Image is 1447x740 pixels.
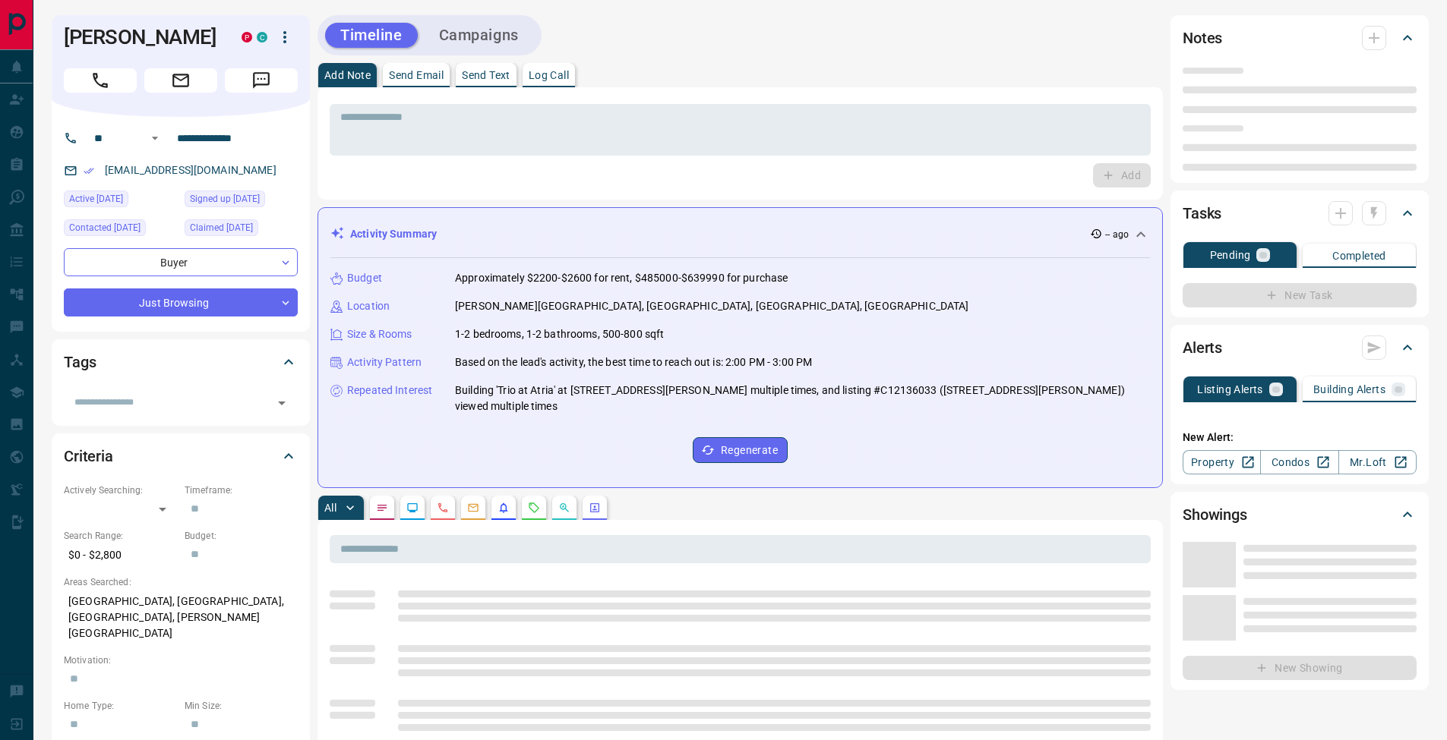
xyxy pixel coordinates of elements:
p: Send Text [462,70,510,80]
p: Log Call [529,70,569,80]
span: Active [DATE] [69,191,123,206]
div: Buyer [64,248,298,276]
p: Home Type: [64,699,177,713]
svg: Opportunities [558,502,570,514]
button: Timeline [325,23,418,48]
svg: Agent Actions [589,502,601,514]
p: New Alert: [1183,430,1417,446]
p: Min Size: [185,699,298,713]
p: Approximately $2200-$2600 for rent, $485000-$639990 for purchase [455,270,788,286]
div: Mon Sep 15 2025 [64,191,177,212]
span: Signed up [DATE] [190,191,260,206]
button: Open [271,392,292,414]
svg: Lead Browsing Activity [406,502,419,514]
p: Budget [347,270,382,286]
svg: Email Verified [84,165,94,176]
span: Email [144,68,217,93]
h1: [PERSON_NAME] [64,25,219,49]
p: Based on the lead's activity, the best time to reach out is: 2:00 PM - 3:00 PM [455,354,812,370]
p: Search Range: [64,529,177,543]
h2: Notes [1183,26,1222,50]
p: Send Email [389,70,444,80]
div: Tue Jul 11 2023 [185,219,298,241]
div: condos.ca [257,32,267,43]
p: -- ago [1105,228,1129,241]
div: Notes [1183,20,1417,56]
button: Campaigns [424,23,534,48]
p: [PERSON_NAME][GEOGRAPHIC_DATA], [GEOGRAPHIC_DATA], [GEOGRAPHIC_DATA], [GEOGRAPHIC_DATA] [455,298,968,314]
p: Building 'Trio at Atria' at [STREET_ADDRESS][PERSON_NAME] multiple times, and listing #C12136033 ... [455,383,1150,414]
h2: Showings [1183,502,1247,527]
svg: Emails [467,502,479,514]
div: Tue Nov 14 2023 [64,219,177,241]
a: Condos [1260,450,1338,474]
span: Claimed [DATE] [190,220,253,235]
a: Property [1183,450,1261,474]
p: Pending [1210,250,1251,260]
span: Message [225,68,298,93]
div: property.ca [242,32,252,43]
svg: Calls [437,502,449,514]
div: Criteria [64,438,298,474]
span: Call [64,68,137,93]
p: $0 - $2,800 [64,543,177,568]
p: Budget: [185,529,298,543]
h2: Alerts [1183,335,1222,360]
p: [GEOGRAPHIC_DATA], [GEOGRAPHIC_DATA], [GEOGRAPHIC_DATA], [PERSON_NAME][GEOGRAPHIC_DATA] [64,589,298,646]
div: Tasks [1183,195,1417,231]
div: Alerts [1183,329,1417,366]
p: Completed [1332,250,1386,261]
div: Mon Jul 10 2023 [185,191,298,212]
svg: Listing Alerts [498,502,510,514]
p: Building Alerts [1313,384,1385,395]
p: Timeframe: [185,483,298,497]
a: [EMAIL_ADDRESS][DOMAIN_NAME] [105,164,276,176]
p: Activity Summary [350,226,437,242]
div: Showings [1183,496,1417,533]
p: Repeated Interest [347,383,432,398]
div: Tags [64,344,298,380]
p: Location [347,298,390,314]
p: Size & Rooms [347,326,412,342]
p: 1-2 bedrooms, 1-2 bathrooms, 500-800 sqft [455,326,664,342]
button: Open [146,129,164,147]
p: Actively Searching: [64,483,177,497]
svg: Notes [376,502,388,514]
h2: Criteria [64,444,113,468]
p: Listing Alerts [1197,384,1263,395]
p: Areas Searched: [64,575,298,589]
h2: Tasks [1183,201,1221,225]
div: Just Browsing [64,288,298,316]
svg: Requests [528,502,540,514]
p: Motivation: [64,653,298,667]
p: All [324,502,336,513]
div: Activity Summary-- ago [330,220,1150,248]
p: Add Note [324,70,371,80]
span: Contacted [DATE] [69,220,141,235]
h2: Tags [64,350,96,374]
a: Mr.Loft [1338,450,1417,474]
p: Activity Pattern [347,354,422,370]
button: Regenerate [693,437,788,463]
